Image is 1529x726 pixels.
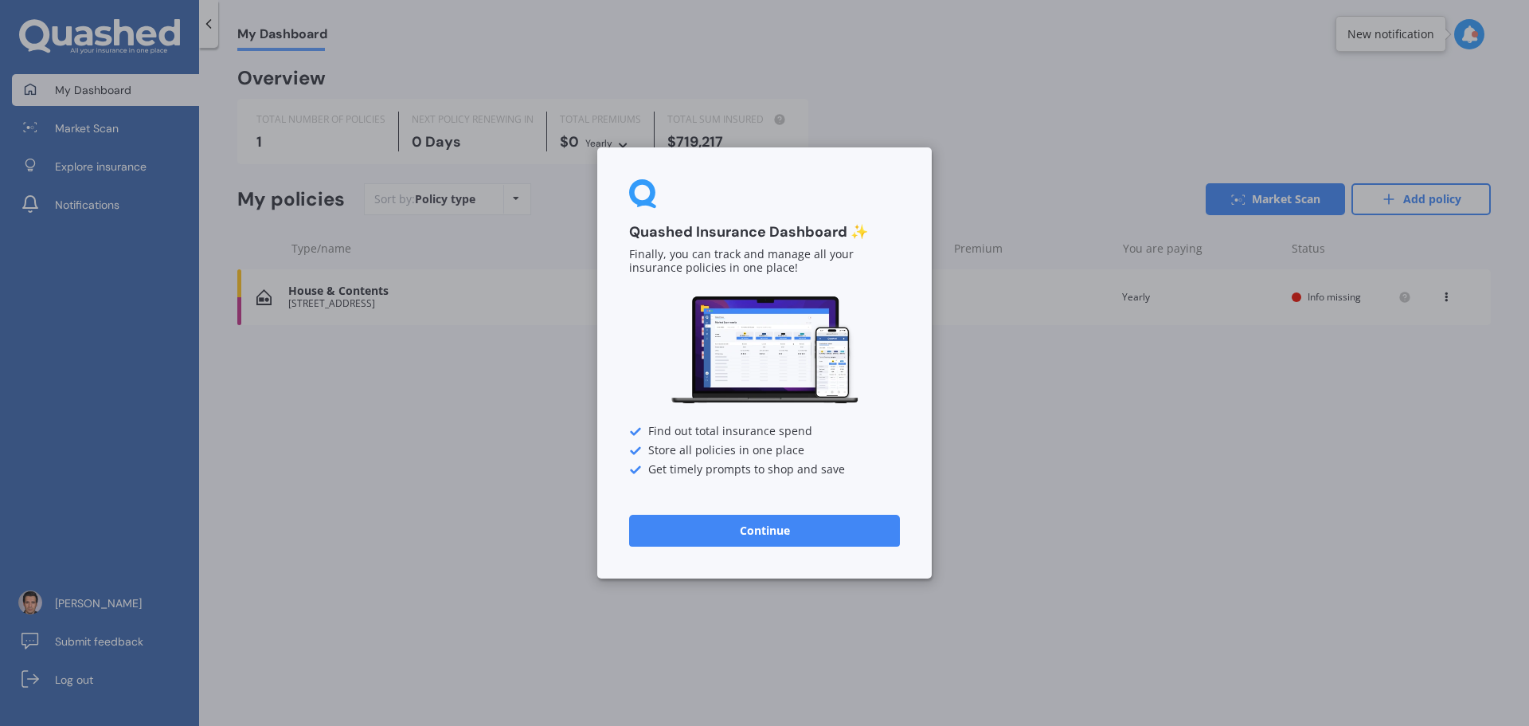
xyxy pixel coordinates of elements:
button: Continue [629,515,900,547]
img: Dashboard [669,294,860,406]
div: Store all policies in one place [629,445,900,457]
div: Get timely prompts to shop and save [629,464,900,477]
p: Finally, you can track and manage all your insurance policies in one place! [629,249,900,276]
h3: Quashed Insurance Dashboard ✨ [629,223,900,241]
div: Find out total insurance spend [629,426,900,438]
